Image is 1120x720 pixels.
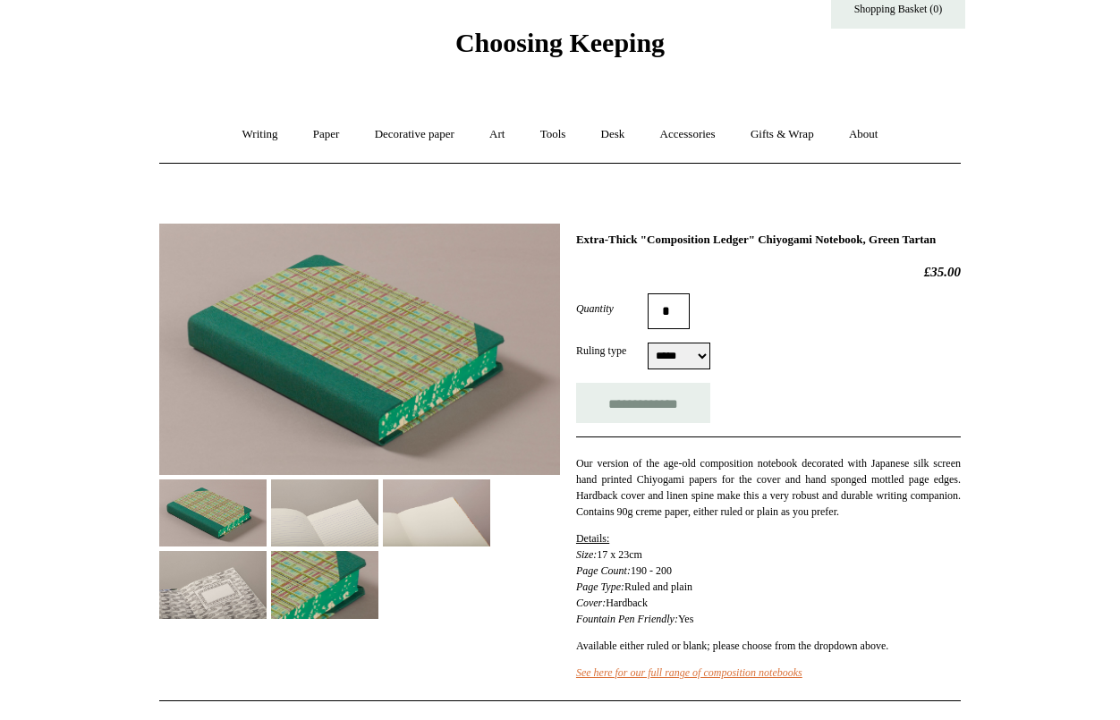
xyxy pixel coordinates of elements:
img: Extra-Thick "Composition Ledger" Chiyogami Notebook, Green Tartan [271,551,378,618]
span: Choosing Keeping [455,28,665,57]
p: Available either ruled or blank; please choose from the dropdown above. [576,638,961,654]
label: Quantity [576,301,648,317]
label: Ruling type [576,343,648,359]
em: Page Count: [576,564,631,577]
a: Choosing Keeping [455,42,665,55]
em: Page Type: [576,580,624,593]
img: Extra-Thick "Composition Ledger" Chiyogami Notebook, Green Tartan [159,479,267,546]
a: See here for our full range of composition notebooks [576,666,802,679]
a: Gifts & Wrap [734,111,830,158]
span: Hardback [606,597,648,609]
a: Art [473,111,521,158]
h2: £35.00 [576,264,961,280]
span: 17 x 23cm [597,548,642,561]
em: Cover: [576,597,606,609]
a: Decorative paper [359,111,471,158]
a: Accessories [644,111,732,158]
span: Ruled and plain [624,580,692,593]
img: Extra-Thick "Composition Ledger" Chiyogami Notebook, Green Tartan [271,479,378,546]
a: About [833,111,895,158]
h1: Extra-Thick "Composition Ledger" Chiyogami Notebook, Green Tartan [576,233,961,247]
a: Writing [226,111,294,158]
img: Extra-Thick "Composition Ledger" Chiyogami Notebook, Green Tartan [159,551,267,618]
em: Fountain Pen Friendly: [576,613,678,625]
img: Extra-Thick "Composition Ledger" Chiyogami Notebook, Green Tartan [383,479,490,546]
em: Size: [576,548,597,561]
a: Desk [585,111,641,158]
span: Yes [678,613,693,625]
img: Extra-Thick "Composition Ledger" Chiyogami Notebook, Green Tartan [159,224,560,475]
a: Paper [297,111,356,158]
a: Tools [524,111,582,158]
span: 190 - 200 [631,564,672,577]
span: Details: [576,532,609,545]
span: Our version of the age-old composition notebook decorated with Japanese silk screen hand printed ... [576,457,961,518]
